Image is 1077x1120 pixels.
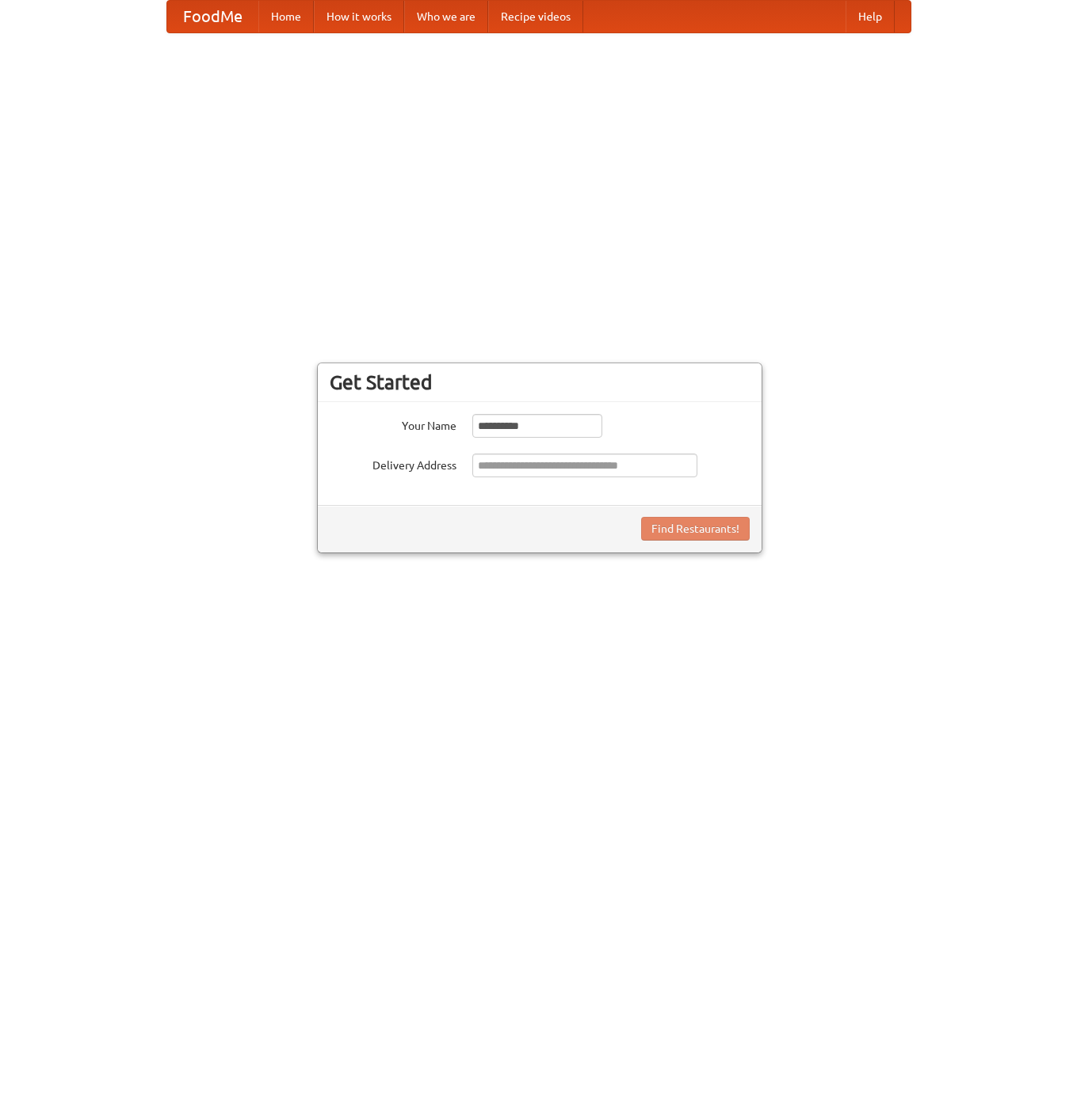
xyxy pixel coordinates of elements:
a: Recipe videos [488,1,583,32]
h3: Get Started [330,370,750,394]
a: Who we are [404,1,488,32]
a: Home [258,1,314,32]
a: How it works [314,1,404,32]
a: Help [846,1,895,32]
label: Your Name [330,414,456,434]
a: FoodMe [167,1,258,32]
button: Find Restaurants! [641,517,750,541]
label: Delivery Address [330,454,456,473]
